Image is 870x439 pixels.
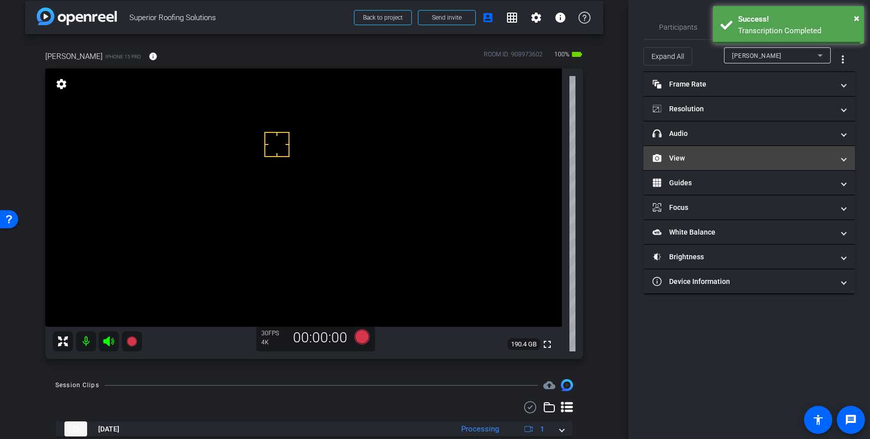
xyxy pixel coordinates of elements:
[652,252,834,262] mat-panel-title: Brightness
[812,414,824,426] mat-icon: accessibility
[652,178,834,188] mat-panel-title: Guides
[37,8,117,25] img: app-logo
[432,14,462,22] span: Send invite
[837,53,849,65] mat-icon: more_vert
[651,47,684,66] span: Expand All
[129,8,348,28] span: Superior Roofing Solutions
[105,53,141,60] span: iPhone 15 Pro
[652,153,834,164] mat-panel-title: View
[286,329,354,346] div: 00:00:00
[732,52,781,59] span: [PERSON_NAME]
[652,104,834,114] mat-panel-title: Resolution
[643,171,855,195] mat-expansion-panel-header: Guides
[45,51,103,62] span: [PERSON_NAME]
[652,202,834,213] mat-panel-title: Focus
[643,47,692,65] button: Expand All
[484,50,543,64] div: ROOM ID: 908973602
[652,79,834,90] mat-panel-title: Frame Rate
[506,12,518,24] mat-icon: grid_on
[54,78,68,90] mat-icon: settings
[845,414,857,426] mat-icon: message
[530,12,542,24] mat-icon: settings
[64,421,87,436] img: thumb-nail
[540,424,544,434] span: 1
[482,12,494,24] mat-icon: account_box
[854,11,859,26] button: Close
[354,10,412,25] button: Back to project
[363,14,403,21] span: Back to project
[643,146,855,170] mat-expansion-panel-header: View
[571,48,583,60] mat-icon: battery_std
[831,47,855,71] button: More Options for Adjustments Panel
[507,338,540,350] span: 190.4 GB
[55,421,573,436] mat-expansion-panel-header: thumb-nail[DATE]Processing1
[541,338,553,350] mat-icon: fullscreen
[643,72,855,96] mat-expansion-panel-header: Frame Rate
[652,227,834,238] mat-panel-title: White Balance
[643,245,855,269] mat-expansion-panel-header: Brightness
[652,276,834,287] mat-panel-title: Device Information
[738,25,856,37] div: Transcription Completed
[268,330,279,337] span: FPS
[418,10,476,25] button: Send invite
[659,24,697,31] span: Participants
[543,379,555,391] mat-icon: cloud_upload
[261,338,286,346] div: 4K
[643,220,855,244] mat-expansion-panel-header: White Balance
[149,52,158,61] mat-icon: info
[554,12,566,24] mat-icon: info
[643,269,855,294] mat-expansion-panel-header: Device Information
[55,380,99,390] div: Session Clips
[643,121,855,145] mat-expansion-panel-header: Audio
[543,379,555,391] span: Destinations for your clips
[98,424,119,434] span: [DATE]
[456,423,504,435] div: Processing
[643,195,855,219] mat-expansion-panel-header: Focus
[652,128,834,139] mat-panel-title: Audio
[553,46,571,62] span: 100%
[561,379,573,391] img: Session clips
[261,329,286,337] div: 30
[854,12,859,24] span: ×
[738,14,856,25] div: Success!
[643,97,855,121] mat-expansion-panel-header: Resolution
